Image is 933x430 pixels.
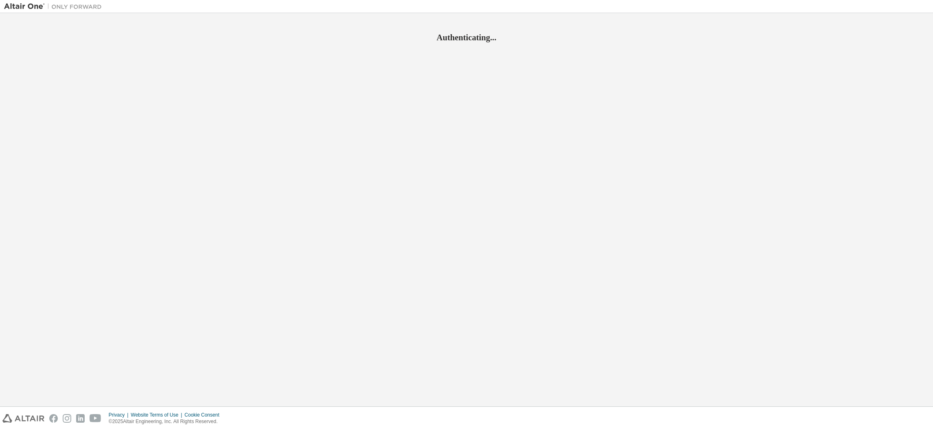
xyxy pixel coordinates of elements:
img: altair_logo.svg [2,414,44,423]
div: Cookie Consent [184,412,224,418]
div: Website Terms of Use [131,412,184,418]
h2: Authenticating... [4,32,929,43]
img: linkedin.svg [76,414,85,423]
div: Privacy [109,412,131,418]
p: © 2025 Altair Engineering, Inc. All Rights Reserved. [109,418,224,425]
img: Altair One [4,2,106,11]
img: youtube.svg [90,414,101,423]
img: instagram.svg [63,414,71,423]
img: facebook.svg [49,414,58,423]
